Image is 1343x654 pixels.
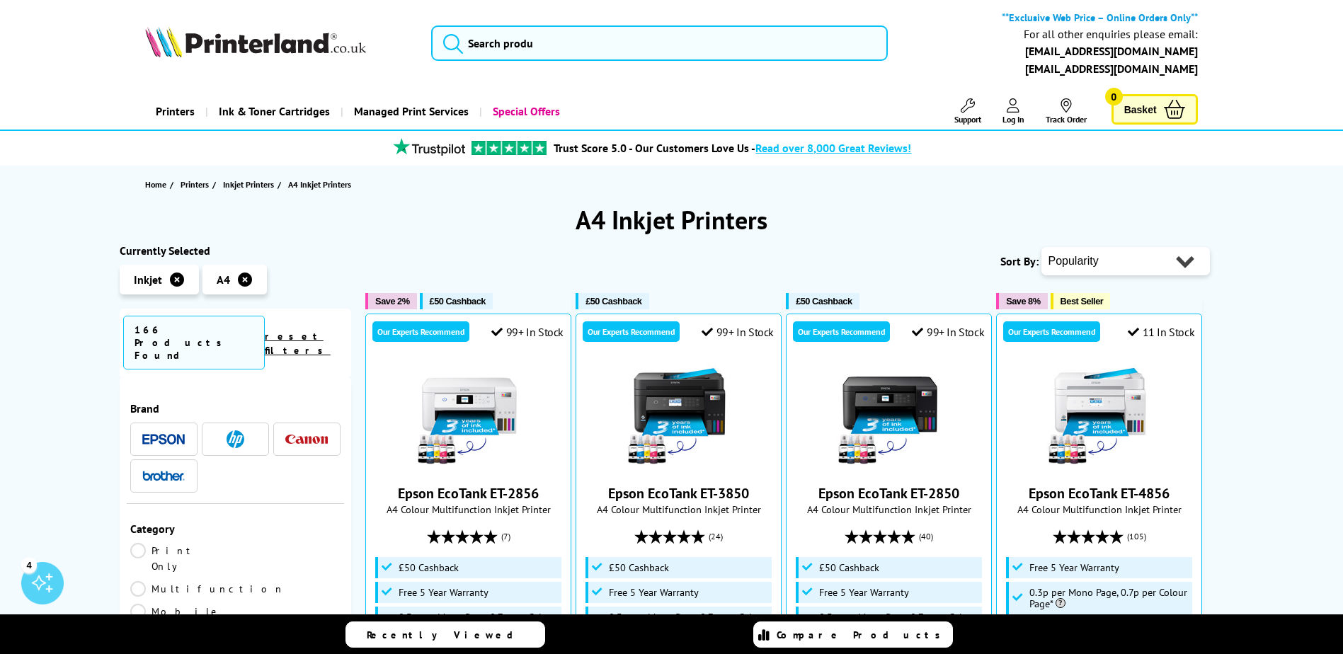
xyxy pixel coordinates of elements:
span: £50 Cashback [399,562,459,573]
span: Inkjet Printers [223,177,274,192]
span: (105) [1127,523,1146,550]
span: Read over 8,000 Great Reviews! [755,141,911,155]
a: Brother [142,467,185,485]
img: Epson [142,434,185,444]
span: Basket [1124,100,1157,119]
span: A4 [217,272,230,287]
button: £50 Cashback [420,293,493,309]
span: (7) [501,523,510,550]
a: reset filters [265,330,331,357]
a: Trust Score 5.0 - Our Customers Love Us -Read over 8,000 Great Reviews! [554,141,911,155]
img: Epson EcoTank ET-2856 [416,364,522,470]
button: £50 Cashback [786,293,859,309]
a: Epson EcoTank ET-2856 [398,484,539,503]
img: HP [227,430,244,448]
span: (40) [919,523,933,550]
span: A4 Colour Multifunction Inkjet Printer [794,503,984,516]
div: 11 In Stock [1128,325,1194,339]
b: **Exclusive Web Price – Online Orders Only** [1002,11,1198,24]
span: Inkjet [134,272,162,287]
button: Best Seller [1051,293,1111,309]
a: Inkjet Printers [223,177,278,192]
span: Best Seller [1061,296,1104,306]
span: 0.3p per Mono Page, 0.7p per Colour Page* [1029,587,1189,609]
a: Managed Print Services [341,93,479,130]
a: Epson EcoTank ET-3850 [626,459,732,473]
div: 4 [21,557,37,573]
a: Epson EcoTank ET-2850 [818,484,959,503]
div: Currently Selected [120,243,352,258]
span: A4 Colour Multifunction Inkjet Printer [1004,503,1194,516]
a: Recently Viewed [345,621,545,648]
span: Free 5 Year Warranty [1029,562,1119,573]
span: 0.3p per Mono Page, 0.7p per Colour Page* [399,612,559,634]
div: 99+ In Stock [491,325,564,339]
a: Epson EcoTank ET-4856 [1046,459,1153,473]
a: Printers [145,93,205,130]
a: Special Offers [479,93,571,130]
div: Our Experts Recommend [583,321,680,342]
a: Epson [142,430,185,448]
div: 99+ In Stock [702,325,774,339]
a: Support [954,98,981,125]
button: £50 Cashback [576,293,648,309]
div: Our Experts Recommend [372,321,469,342]
span: Free 5 Year Warranty [609,587,699,598]
span: 0 [1105,88,1123,105]
span: Printers [181,177,209,192]
img: Brother [142,471,185,481]
div: Our Experts Recommend [1003,321,1100,342]
span: £50 Cashback [430,296,486,306]
a: Log In [1002,98,1024,125]
span: 166 Products Found [123,316,265,369]
a: [EMAIL_ADDRESS][DOMAIN_NAME] [1025,62,1198,76]
span: Compare Products [777,629,948,641]
a: Print Only [130,543,236,574]
div: Category [130,522,341,536]
a: Epson EcoTank ET-2850 [836,459,942,473]
span: £50 Cashback [819,562,879,573]
div: For all other enquiries please email: [1024,28,1198,41]
img: trustpilot rating [387,138,472,156]
a: Multifunction [130,581,285,597]
div: Brand [130,401,341,415]
a: Printers [181,177,212,192]
span: 0.3p per Mono Page, 0.7p per Colour Page* [609,612,769,634]
span: 0.3p per Mono Page, 0.7p per Colour Page* [819,612,979,634]
h1: A4 Inkjet Printers [120,203,1224,236]
img: Canon [285,435,328,444]
span: Free 5 Year Warranty [819,587,909,598]
span: £50 Cashback [585,296,641,306]
img: Printerland Logo [145,26,366,57]
span: A4 Inkjet Printers [288,179,351,190]
span: Free 5 Year Warranty [399,587,488,598]
span: Save 8% [1006,296,1040,306]
span: A4 Colour Multifunction Inkjet Printer [583,503,774,516]
a: Epson EcoTank ET-4856 [1029,484,1170,503]
span: Sort By: [1000,254,1039,268]
a: Basket 0 [1111,94,1198,125]
a: Compare Products [753,621,953,648]
span: A4 Colour Multifunction Inkjet Printer [373,503,564,516]
span: (24) [709,523,723,550]
a: HP [214,430,256,448]
img: Epson EcoTank ET-3850 [626,364,732,470]
span: Log In [1002,114,1024,125]
a: Canon [285,430,328,448]
a: [EMAIL_ADDRESS][DOMAIN_NAME] [1025,44,1198,58]
input: Search produ [431,25,888,61]
span: Recently Viewed [367,629,527,641]
a: Mobile [130,604,236,619]
img: Epson EcoTank ET-4856 [1046,364,1153,470]
button: Save 2% [365,293,416,309]
span: Ink & Toner Cartridges [219,93,330,130]
button: Save 8% [996,293,1047,309]
a: Epson EcoTank ET-2856 [416,459,522,473]
a: Ink & Toner Cartridges [205,93,341,130]
a: Epson EcoTank ET-3850 [608,484,749,503]
img: trustpilot rating [472,141,547,155]
a: Printerland Logo [145,26,413,60]
span: £50 Cashback [609,562,669,573]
